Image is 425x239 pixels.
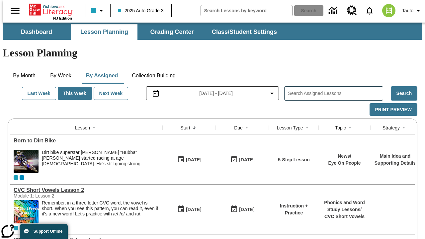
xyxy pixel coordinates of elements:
div: [DATE] [186,156,201,164]
span: NJ Edition [53,16,72,20]
button: 08/22/25: First time the lesson was available [175,153,204,166]
div: [DATE] [239,156,254,164]
button: Class color is light blue. Change class color [88,5,108,17]
div: OL 2025 Auto Grade 4 [20,175,24,180]
button: By Week [44,68,77,84]
button: Collection Building [127,68,181,84]
input: Search Assigned Lessons [288,89,382,98]
p: News / [328,153,361,160]
button: Sort [303,124,311,132]
button: Sort [346,124,354,132]
div: Due [234,124,243,131]
button: Print Preview [370,103,417,116]
p: CVC Short Vowels [322,213,367,220]
a: CVC Short Vowels Lesson 2, Lessons [14,187,159,193]
div: Lesson Type [277,124,303,131]
p: Instruction + Practice [272,202,315,216]
div: SubNavbar [3,24,283,40]
p: Phonics and Word Study Lessons / [322,199,367,213]
button: Sort [400,124,408,132]
button: Sort [243,124,251,132]
div: Start [180,124,190,131]
button: Next Week [94,87,128,100]
div: Strategy [382,124,400,131]
h1: Lesson Planning [3,47,422,59]
div: Current Class [14,175,18,180]
p: 5-Step Lesson [278,156,310,163]
a: Resource Center, Will open in new tab [343,2,361,20]
button: This Week [58,87,92,100]
button: Last Week [22,87,56,100]
span: 2025 Auto Grade 3 [118,7,164,14]
div: Born to Dirt Bike [14,138,159,144]
a: Born to Dirt Bike, Lessons [14,138,159,144]
a: Home [29,3,72,16]
div: CVC Short Vowels Lesson 2 [14,187,159,193]
button: Sort [90,124,98,132]
div: Remember, in a three letter CVC word, the vowel is short. When you see this pattern, you can read... [42,200,159,223]
p: Eye On People [328,160,361,167]
button: Profile/Settings [399,5,425,17]
button: Open side menu [5,1,25,21]
a: Data Center [325,2,343,20]
button: 08/22/25: Last day the lesson can be accessed [228,153,257,166]
button: Sort [190,124,198,132]
button: Lesson Planning [71,24,137,40]
button: Select the date range menu item [149,89,276,97]
div: Dirt bike superstar [PERSON_NAME] "Bubba" [PERSON_NAME] started racing at age [DEMOGRAPHIC_DATA].... [42,150,159,166]
div: Home [29,2,72,20]
span: [DATE] - [DATE] [199,90,233,97]
button: Support Offline [20,224,68,239]
button: By Assigned [81,68,123,84]
p: Remember, in a three letter CVC word, the vowel is short. When you see this pattern, you can read... [42,200,159,217]
button: Search [391,86,417,101]
svg: Collapse Date Range Filter [268,89,276,97]
div: SubNavbar [3,23,422,40]
img: CVC Short Vowels Lesson 2. [14,200,39,223]
input: search field [201,5,292,16]
div: OL 2025 Auto Grade 4 [20,226,24,230]
div: [DATE] [239,205,254,214]
button: Grading Center [139,24,205,40]
button: 08/22/25: First time the lesson was available [175,203,204,216]
img: Motocross racer James Stewart flies through the air on his dirt bike. [14,150,39,173]
span: Support Offline [34,229,62,234]
div: Topic [335,124,346,131]
button: 08/22/25: Last day the lesson can be accessed [228,203,257,216]
div: Dirt bike superstar James "Bubba" Stewart started racing at age 4. He's still going strong. [42,150,159,173]
div: Lesson [75,124,90,131]
button: Select a new avatar [378,2,399,19]
button: Class/Student Settings [207,24,282,40]
div: [DATE] [186,205,201,214]
a: Notifications [361,2,378,19]
a: Main Idea and Supporting Details [375,153,416,166]
div: Module 1: Lesson 2 [14,193,113,199]
span: Tauto [402,7,413,14]
button: Dashboard [3,24,70,40]
button: By Month [8,68,41,84]
img: avatar image [382,4,395,17]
